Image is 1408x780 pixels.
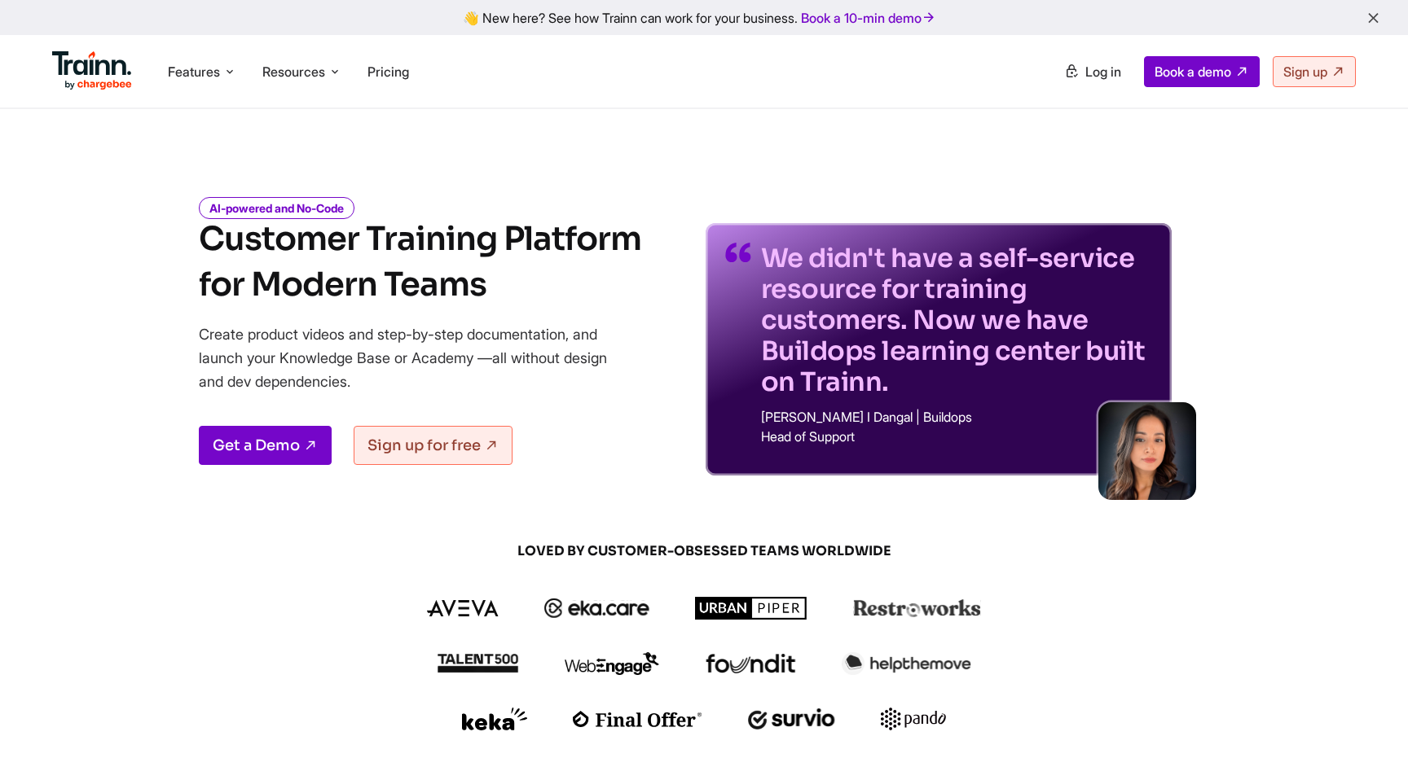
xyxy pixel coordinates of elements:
h1: Customer Training Platform for Modern Teams [199,217,641,308]
p: We didn't have a self-service resource for training customers. Now we have Buildops learning cent... [761,243,1152,397]
span: Resources [262,63,325,81]
a: Sign up [1273,56,1356,87]
img: ekacare logo [544,598,650,618]
p: Create product videos and step-by-step documentation, and launch your Knowledge Base or Academy —... [199,322,631,393]
p: Head of Support [761,430,1152,443]
img: foundit logo [705,654,796,673]
img: webengage logo [565,652,659,675]
span: LOVED BY CUSTOMER-OBSESSED TEAMS WORLDWIDE [313,542,1095,560]
img: talent500 logo [437,653,518,673]
span: Features [168,63,220,81]
div: 👋 New here? See how Trainn can work for your business. [10,10,1398,25]
img: keka logo [462,708,527,730]
a: Book a demo [1144,56,1260,87]
img: helpthemove logo [842,652,971,675]
span: Log in [1085,64,1121,80]
span: Sign up [1283,64,1327,80]
a: Log in [1054,57,1131,86]
img: aveva logo [427,600,499,616]
p: [PERSON_NAME] I Dangal | Buildops [761,410,1152,423]
img: pando logo [881,708,946,730]
img: urbanpiper logo [695,597,807,620]
img: quotes-purple.41a7099.svg [725,243,751,262]
i: AI-powered and No-Code [199,197,354,219]
img: survio logo [748,708,835,730]
img: restroworks logo [853,599,981,617]
a: Get a Demo [199,426,332,465]
a: Sign up for free [354,426,513,465]
img: sabina-buildops.d2e8138.png [1098,402,1196,500]
img: finaloffer logo [573,711,702,727]
a: Pricing [367,64,409,80]
span: Book a demo [1155,64,1231,80]
img: Trainn Logo [52,51,132,90]
a: Book a 10-min demo [798,7,939,29]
